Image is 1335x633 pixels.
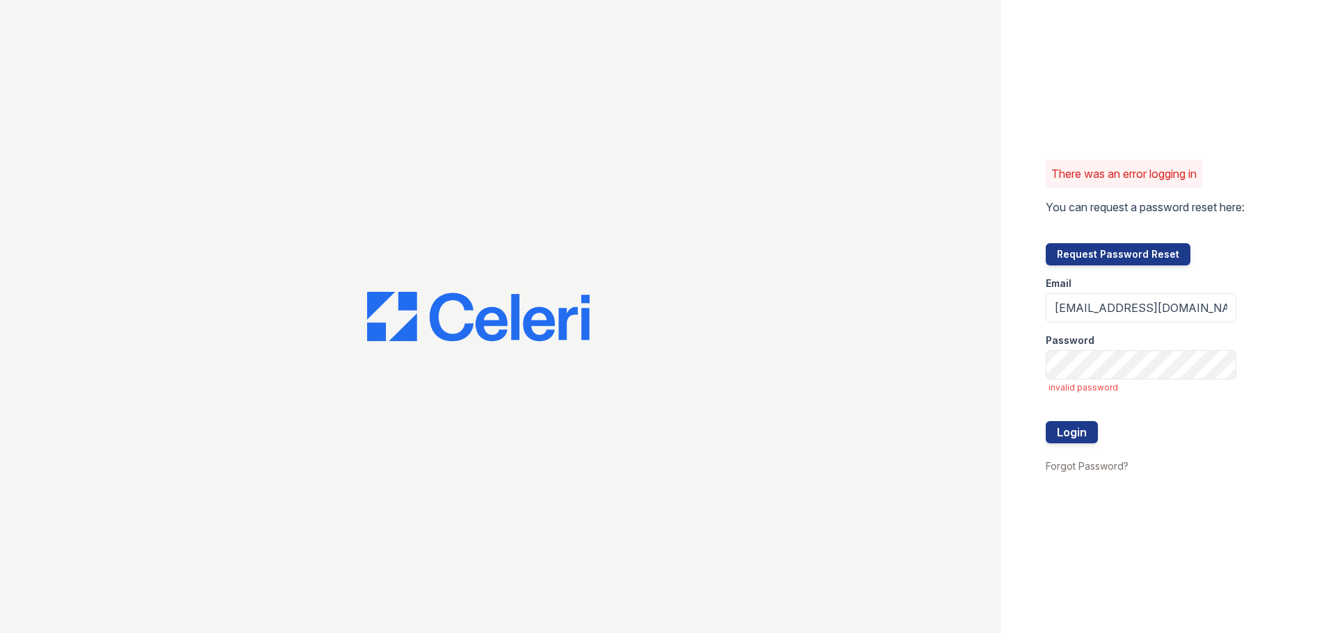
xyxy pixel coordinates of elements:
[1046,243,1190,265] button: Request Password Reset
[367,292,590,342] img: CE_Logo_Blue-a8612792a0a2168367f1c8372b55b34899dd931a85d93a1a3d3e32e68fde9ad4.png
[1046,421,1098,443] button: Login
[1046,277,1071,290] label: Email
[1046,334,1094,347] label: Password
[1046,199,1245,215] p: You can request a password reset here:
[1051,165,1197,182] p: There was an error logging in
[1046,460,1128,472] a: Forgot Password?
[1049,382,1236,393] span: invalid password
